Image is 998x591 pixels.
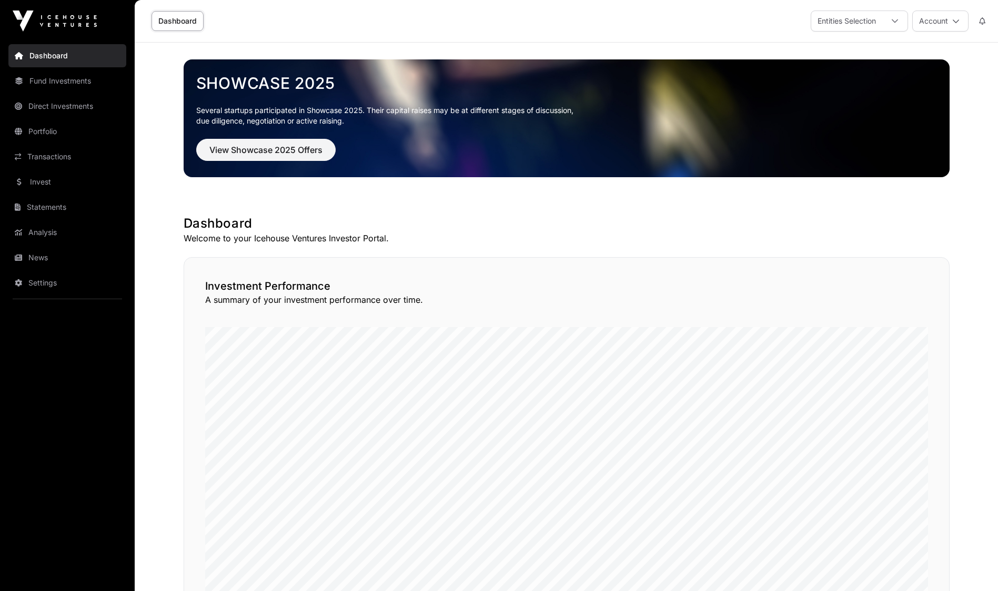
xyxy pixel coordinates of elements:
p: Several startups participated in Showcase 2025. Their capital raises may be at different stages o... [196,105,937,126]
span: View Showcase 2025 Offers [209,144,322,156]
a: Showcase 2025 [196,74,937,93]
a: Direct Investments [8,95,126,118]
a: Invest [8,170,126,193]
a: Analysis [8,221,126,244]
a: Portfolio [8,120,126,143]
a: Fund Investments [8,69,126,93]
div: Entities Selection [811,11,882,31]
a: News [8,246,126,269]
a: Dashboard [152,11,204,31]
a: Settings [8,271,126,294]
a: Statements [8,196,126,219]
button: View Showcase 2025 Offers [196,139,336,161]
h2: Investment Performance [205,279,928,293]
button: Account [912,11,969,32]
p: A summary of your investment performance over time. [205,293,928,306]
a: View Showcase 2025 Offers [196,149,336,160]
iframe: Chat Widget [945,541,998,591]
a: Dashboard [8,44,126,67]
img: Icehouse Ventures Logo [13,11,97,32]
a: Transactions [8,145,126,168]
h1: Dashboard [184,215,950,232]
img: Showcase 2025 [184,59,950,177]
p: Welcome to your Icehouse Ventures Investor Portal. [184,232,950,244]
